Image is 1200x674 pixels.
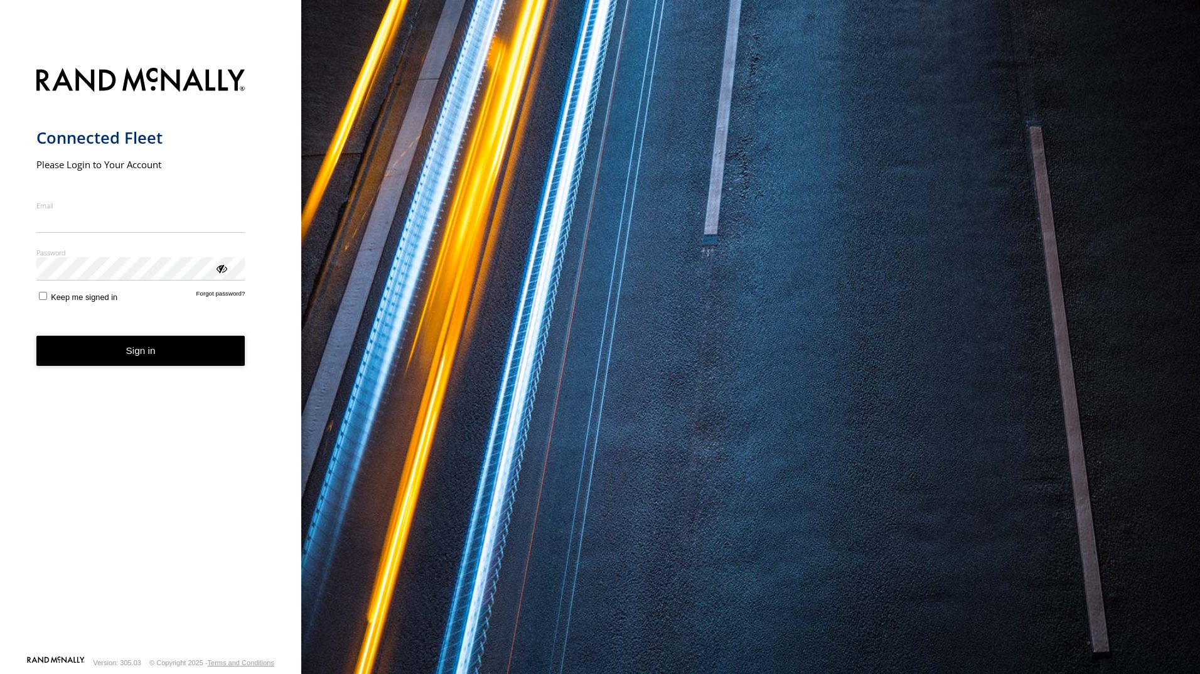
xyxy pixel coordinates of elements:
[196,290,245,302] a: Forgot password?
[51,292,117,302] span: Keep me signed in
[36,201,245,210] label: Email
[36,248,245,257] label: Password
[27,656,85,669] a: Visit our Website
[36,336,245,366] button: Sign in
[149,659,274,666] div: © Copyright 2025 -
[36,65,245,97] img: Rand McNally
[39,292,47,300] input: Keep me signed in
[36,158,245,171] h2: Please Login to Your Account
[215,262,227,274] div: ViewPassword
[36,60,265,655] form: main
[208,659,274,666] a: Terms and Conditions
[94,659,141,666] div: Version: 305.03
[36,127,245,148] h1: Connected Fleet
